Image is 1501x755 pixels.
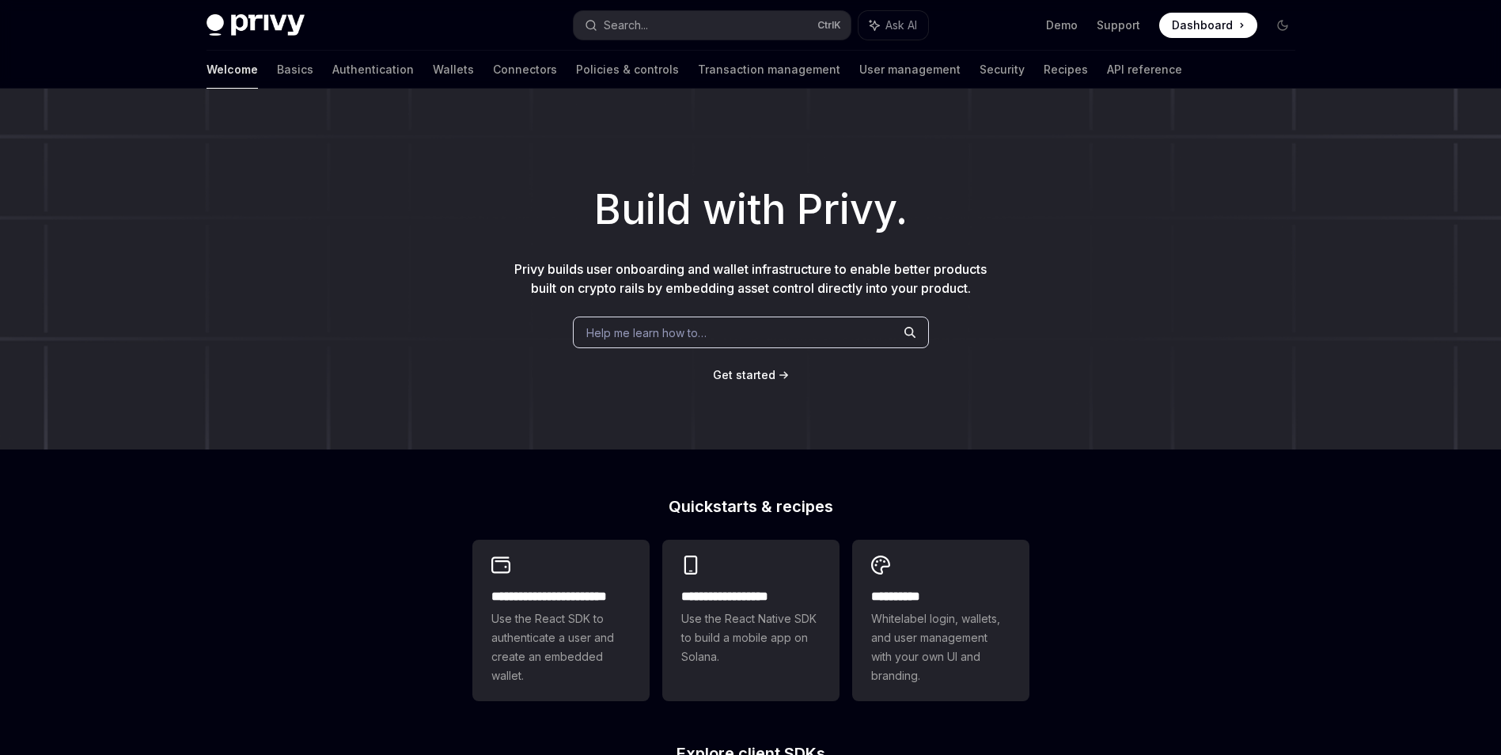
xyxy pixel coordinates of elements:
button: Ask AI [859,11,928,40]
span: Use the React SDK to authenticate a user and create an embedded wallet. [491,609,631,685]
span: Get started [713,368,775,381]
a: Recipes [1044,51,1088,89]
a: Transaction management [698,51,840,89]
a: Wallets [433,51,474,89]
a: Support [1097,17,1140,33]
a: Dashboard [1159,13,1257,38]
span: Help me learn how to… [586,324,707,341]
a: Authentication [332,51,414,89]
a: User management [859,51,961,89]
a: **** *****Whitelabel login, wallets, and user management with your own UI and branding. [852,540,1029,701]
a: Connectors [493,51,557,89]
a: Security [980,51,1025,89]
img: dark logo [207,14,305,36]
span: Whitelabel login, wallets, and user management with your own UI and branding. [871,609,1010,685]
a: **** **** **** ***Use the React Native SDK to build a mobile app on Solana. [662,540,840,701]
a: Get started [713,367,775,383]
h2: Quickstarts & recipes [472,499,1029,514]
span: Use the React Native SDK to build a mobile app on Solana. [681,609,821,666]
a: API reference [1107,51,1182,89]
a: Basics [277,51,313,89]
h1: Build with Privy. [25,179,1476,241]
div: Search... [604,16,648,35]
button: Toggle dark mode [1270,13,1295,38]
a: Policies & controls [576,51,679,89]
span: Privy builds user onboarding and wallet infrastructure to enable better products built on crypto ... [514,261,987,296]
span: Ctrl K [817,19,841,32]
a: Demo [1046,17,1078,33]
span: Dashboard [1172,17,1233,33]
span: Ask AI [885,17,917,33]
button: Search...CtrlK [574,11,851,40]
a: Welcome [207,51,258,89]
